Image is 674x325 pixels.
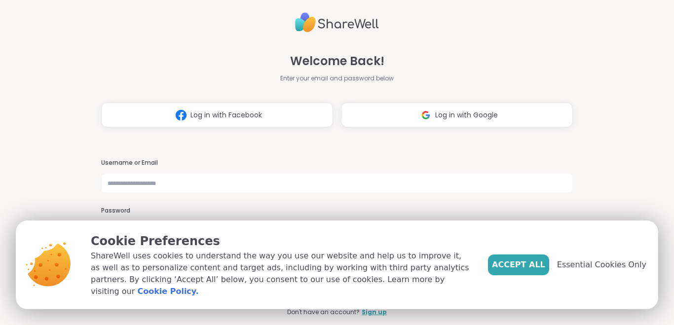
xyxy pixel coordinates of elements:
[172,106,190,124] img: ShareWell Logomark
[190,110,262,120] span: Log in with Facebook
[290,52,384,70] span: Welcome Back!
[91,250,472,297] p: ShareWell uses cookies to understand the way you use our website and help us to improve it, as we...
[492,259,545,271] span: Accept All
[362,308,387,317] a: Sign up
[416,106,435,124] img: ShareWell Logomark
[101,103,333,127] button: Log in with Facebook
[295,8,379,36] img: ShareWell Logo
[137,286,198,297] a: Cookie Policy.
[488,254,549,275] button: Accept All
[435,110,498,120] span: Log in with Google
[91,232,472,250] p: Cookie Preferences
[101,159,573,167] h3: Username or Email
[341,103,573,127] button: Log in with Google
[280,74,394,83] span: Enter your email and password below
[557,259,646,271] span: Essential Cookies Only
[287,308,360,317] span: Don't have an account?
[101,207,573,215] h3: Password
